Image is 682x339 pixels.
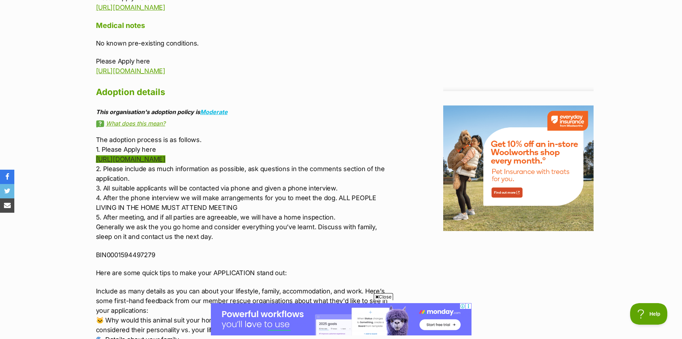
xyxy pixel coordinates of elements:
h2: Adoption details [96,84,392,100]
p: The adoption process is as follows. 1. Please Apply here 2. Please include as much information as... [96,135,392,241]
p: No known pre-existing conditions. [96,38,392,48]
a: [URL][DOMAIN_NAME] [96,4,165,11]
img: Everyday Insurance by Woolworths promotional banner [443,105,594,231]
a: [URL][DOMAIN_NAME] [96,67,165,75]
p: Please Apply here [96,56,392,76]
div: This organisation's adoption policy is [96,109,392,115]
a: Moderate [200,108,228,116]
a: What does this mean? [96,120,392,127]
a: [URL][DOMAIN_NAME] [96,155,165,163]
h4: Medical notes [96,21,392,30]
p: Here are some quick tips to make your APPLICATION stand out: [96,268,392,278]
iframe: Advertisement [211,303,471,335]
p: BIN0001594497279 [96,250,392,260]
span: Close [374,293,393,300]
iframe: Help Scout Beacon - Open [630,303,668,325]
